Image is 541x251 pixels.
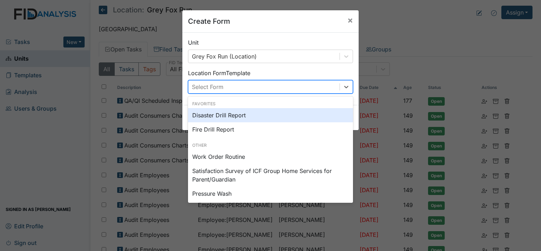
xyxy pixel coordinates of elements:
div: Work Order Routine [188,150,353,164]
div: FIDanalysis Problem [188,201,353,215]
button: Close [342,10,359,30]
div: Pressure Wash [188,186,353,201]
div: Select Form [192,83,223,91]
div: Disaster Drill Report [188,108,353,122]
div: Favorites [188,101,353,107]
span: × [347,15,353,25]
label: Location Form Template [188,69,250,77]
div: Fire Drill Report [188,122,353,136]
div: Other [188,142,353,149]
label: Unit [188,38,199,47]
h5: Create Form [188,16,230,27]
div: Grey Fox Run (Location) [192,52,257,61]
div: Satisfaction Survey of ICF Group Home Services for Parent/Guardian [188,164,353,186]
